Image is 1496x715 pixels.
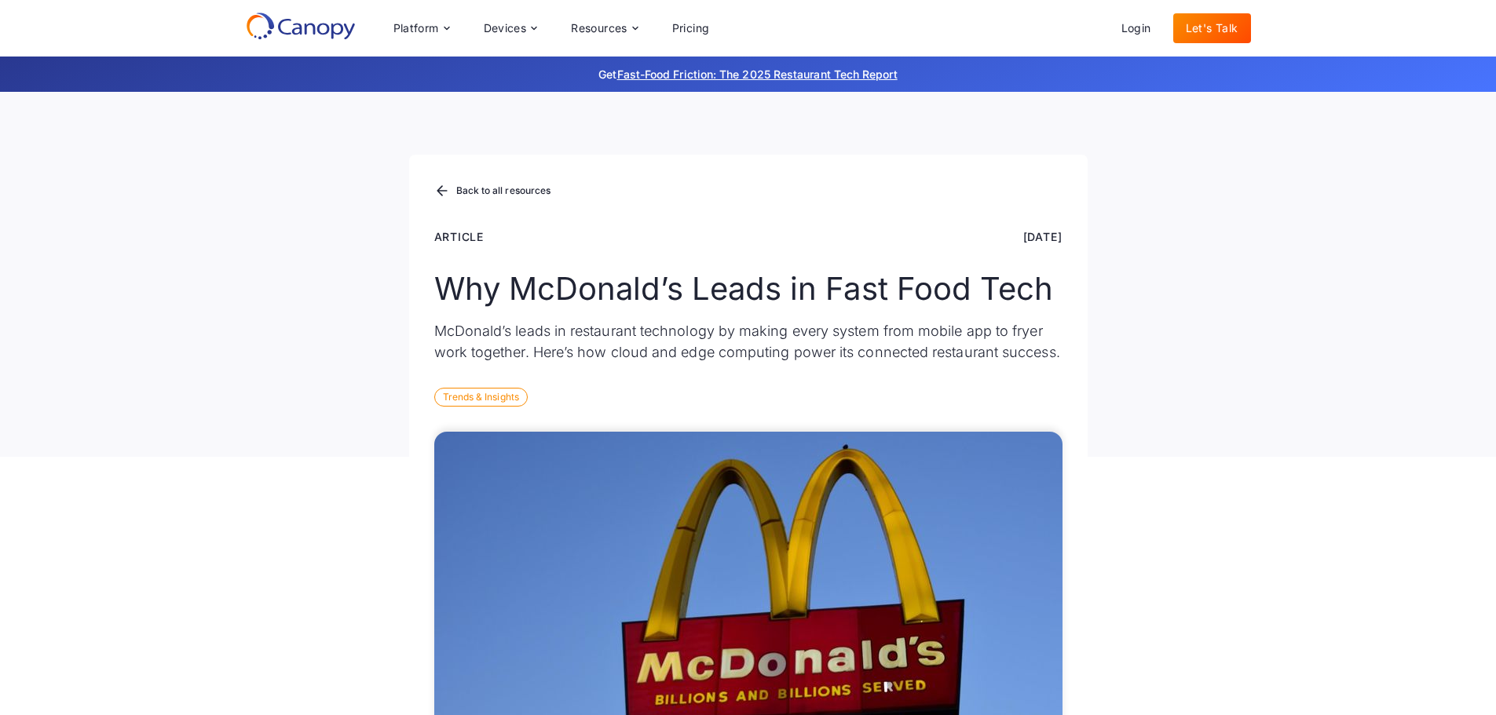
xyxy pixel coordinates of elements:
p: McDonald’s leads in restaurant technology by making every system from mobile app to fryer work to... [434,320,1063,363]
a: Login [1109,13,1164,43]
div: Resources [571,23,627,34]
div: Devices [471,13,550,44]
p: Get [364,66,1133,82]
a: Back to all resources [434,181,551,202]
div: Devices [484,23,527,34]
div: Platform [381,13,462,44]
a: Pricing [660,13,722,43]
div: Trends & Insights [434,388,528,407]
div: Resources [558,13,649,44]
div: Back to all resources [456,186,551,195]
a: Let's Talk [1173,13,1251,43]
h1: Why McDonald’s Leads in Fast Food Tech [434,270,1063,308]
div: Article [434,228,485,245]
div: [DATE] [1023,228,1063,245]
a: Fast-Food Friction: The 2025 Restaurant Tech Report [617,67,898,81]
div: Platform [393,23,439,34]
